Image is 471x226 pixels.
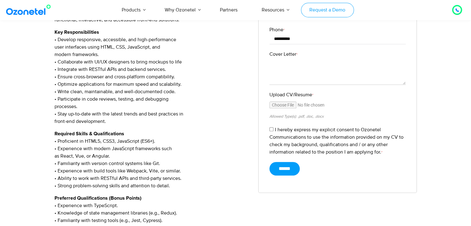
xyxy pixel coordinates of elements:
[55,131,124,136] strong: Required Skills & Qualifications
[55,28,249,125] p: • Develop responsive, accessible, and high-performance user interfaces using HTML, CSS, JavaScrip...
[269,26,406,33] label: Phone
[55,130,249,189] p: • Proficient in HTML5, CSS3, JavaScript (ES6+). • Experience with modern JavaScript frameworks su...
[55,30,99,35] strong: Key Responsibilities
[269,50,406,58] label: Cover Letter
[269,127,403,155] label: I hereby express my explicit consent to Ozonetel Communications to use the information provided o...
[269,114,324,119] small: Allowed Type(s): .pdf, .doc, .docx
[301,3,354,17] a: Request a Demo
[269,91,406,98] label: Upload CV/Resume
[55,196,142,201] strong: Preferred Qualifications (Bonus Points)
